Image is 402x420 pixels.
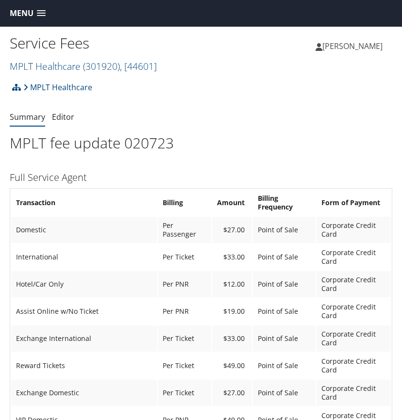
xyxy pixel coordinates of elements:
td: $12.00 [212,271,252,297]
td: Domestic [11,217,157,243]
td: Per PNR [158,298,211,324]
td: Per Ticket [158,325,211,352]
td: Corporate Credit Card [317,325,391,352]
td: Corporate Credit Card [317,271,391,297]
td: Per Ticket [158,244,211,270]
td: Point of Sale [253,217,316,243]
td: $27.00 [212,217,252,243]
a: [PERSON_NAME] [316,32,392,61]
th: Billing Frequency [253,190,316,216]
td: Point of Sale [253,353,316,379]
span: ( 301920 ) [83,60,120,73]
th: Amount [212,190,252,216]
a: Editor [52,112,74,122]
a: Menu [5,5,50,21]
td: Per Passenger [158,217,211,243]
td: Per Ticket [158,353,211,379]
span: [PERSON_NAME] [322,41,383,51]
td: Corporate Credit Card [317,380,391,406]
td: Exchange International [11,325,157,352]
h3: Full Service Agent [10,171,392,184]
td: Point of Sale [253,380,316,406]
td: Point of Sale [253,325,316,352]
td: Per Ticket [158,380,211,406]
td: $33.00 [212,325,252,352]
td: Hotel/Car Only [11,271,157,297]
h1: MPLT fee update 020723 [10,133,392,153]
td: Corporate Credit Card [317,298,391,324]
td: Corporate Credit Card [317,217,391,243]
span: Menu [10,9,33,18]
a: MPLT Healthcare [23,78,92,97]
h1: Service Fees [10,33,201,53]
td: International [11,244,157,270]
td: Assist Online w/No Ticket [11,298,157,324]
td: $19.00 [212,298,252,324]
td: $49.00 [212,353,252,379]
td: Point of Sale [253,244,316,270]
a: Summary [10,112,45,122]
td: $33.00 [212,244,252,270]
td: Point of Sale [253,298,316,324]
td: Point of Sale [253,271,316,297]
td: Reward Tickets [11,353,157,379]
td: Corporate Credit Card [317,353,391,379]
td: $27.00 [212,380,252,406]
th: Transaction [11,190,157,216]
td: Per PNR [158,271,211,297]
a: MPLT Healthcare [10,60,157,73]
th: Billing [158,190,211,216]
span: , [ 44601 ] [120,60,157,73]
th: Form of Payment [317,190,391,216]
td: Corporate Credit Card [317,244,391,270]
td: Exchange Domestic [11,380,157,406]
